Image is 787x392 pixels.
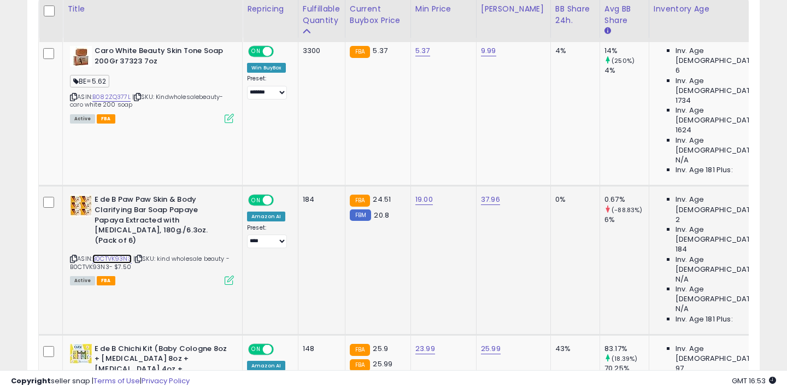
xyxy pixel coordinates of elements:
[481,343,501,354] a: 25.99
[604,66,649,75] div: 4%
[604,344,649,354] div: 83.17%
[350,344,370,356] small: FBA
[612,354,637,363] small: (18.39%)
[70,46,234,122] div: ASIN:
[97,276,115,285] span: FBA
[249,47,263,56] span: ON
[70,344,92,364] img: 51qqXtTXSCL._SL40_.jpg
[676,255,776,274] span: Inv. Age [DEMOGRAPHIC_DATA]:
[97,114,115,124] span: FBA
[676,215,680,225] span: 2
[676,244,687,254] span: 184
[676,195,776,214] span: Inv. Age [DEMOGRAPHIC_DATA]:
[350,209,371,221] small: FBM
[555,46,591,56] div: 4%
[604,195,649,204] div: 0.67%
[676,344,776,364] span: Inv. Age [DEMOGRAPHIC_DATA]:
[415,3,472,15] div: Min Price
[374,210,389,220] span: 20.8
[70,195,92,217] img: 51WBX2N+ugL._SL40_.jpg
[272,47,290,56] span: OFF
[415,45,430,56] a: 5.37
[350,195,370,207] small: FBA
[11,376,51,386] strong: Copyright
[247,3,293,15] div: Repricing
[95,195,227,248] b: E de B Paw Paw Skin & Body Clarifying Bar Soap Papaye Papaya Extracted with [MEDICAL_DATA], 180g....
[373,194,391,204] span: 24.51
[676,76,776,96] span: Inv. Age [DEMOGRAPHIC_DATA]:
[555,195,591,204] div: 0%
[373,45,387,56] span: 5.37
[247,75,290,100] div: Preset:
[676,136,776,155] span: Inv. Age [DEMOGRAPHIC_DATA]-180:
[654,3,779,15] div: Inventory Age
[350,3,406,26] div: Current Buybox Price
[350,359,370,371] small: FBA
[142,376,190,386] a: Privacy Policy
[676,96,691,106] span: 1734
[95,344,227,387] b: E de B Chichi Kit (Baby Cologne 8oz + [MEDICAL_DATA] 8oz + [MEDICAL_DATA] 4oz + [MEDICAL_DATA] 4oz)
[676,304,689,314] span: N/A
[612,56,635,65] small: (250%)
[303,344,337,354] div: 148
[676,66,680,75] span: 6
[481,3,546,15] div: [PERSON_NAME]
[247,212,285,221] div: Amazon AI
[249,196,263,205] span: ON
[676,155,689,165] span: N/A
[303,46,337,56] div: 3300
[676,46,776,66] span: Inv. Age [DEMOGRAPHIC_DATA]:
[555,3,595,26] div: BB Share 24h.
[555,344,591,354] div: 43%
[676,274,689,284] span: N/A
[70,75,109,87] span: BE=5.62
[70,92,224,109] span: | SKU: Kindwholesalebeauty-caro white 200 soap
[11,376,190,387] div: seller snap | |
[247,224,290,249] div: Preset:
[481,45,496,56] a: 9.99
[249,344,263,354] span: ON
[70,254,230,271] span: | SKU: kind wholesale beauty -B0CTVK93N3- $7.50
[70,195,234,284] div: ASIN:
[70,114,95,124] span: All listings currently available for purchase on Amazon
[604,46,649,56] div: 14%
[676,106,776,125] span: Inv. Age [DEMOGRAPHIC_DATA]:
[604,3,644,26] div: Avg BB Share
[373,359,392,369] span: 25.99
[247,63,286,73] div: Win BuyBox
[415,343,435,354] a: 23.99
[732,376,776,386] span: 2025-10-10 16:53 GMT
[272,196,290,205] span: OFF
[92,254,132,264] a: B0CTVK93N3
[92,92,131,102] a: B082ZQ377L
[676,314,733,324] span: Inv. Age 181 Plus:
[95,46,227,69] b: Caro White Beauty Skin Tone Soap 200Gr 37323 7oz
[373,343,388,354] span: 25.9
[303,3,340,26] div: Fulfillable Quantity
[676,284,776,304] span: Inv. Age [DEMOGRAPHIC_DATA]-180:
[676,225,776,244] span: Inv. Age [DEMOGRAPHIC_DATA]:
[93,376,140,386] a: Terms of Use
[70,46,92,67] img: 41iifNkd4pL._SL40_.jpg
[604,26,611,36] small: Avg BB Share.
[415,194,433,205] a: 19.00
[350,46,370,58] small: FBA
[70,276,95,285] span: All listings currently available for purchase on Amazon
[272,344,290,354] span: OFF
[612,206,642,214] small: (-88.83%)
[481,194,500,205] a: 37.96
[604,215,649,225] div: 6%
[67,3,238,15] div: Title
[676,165,733,175] span: Inv. Age 181 Plus:
[303,195,337,204] div: 184
[676,125,692,135] span: 1624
